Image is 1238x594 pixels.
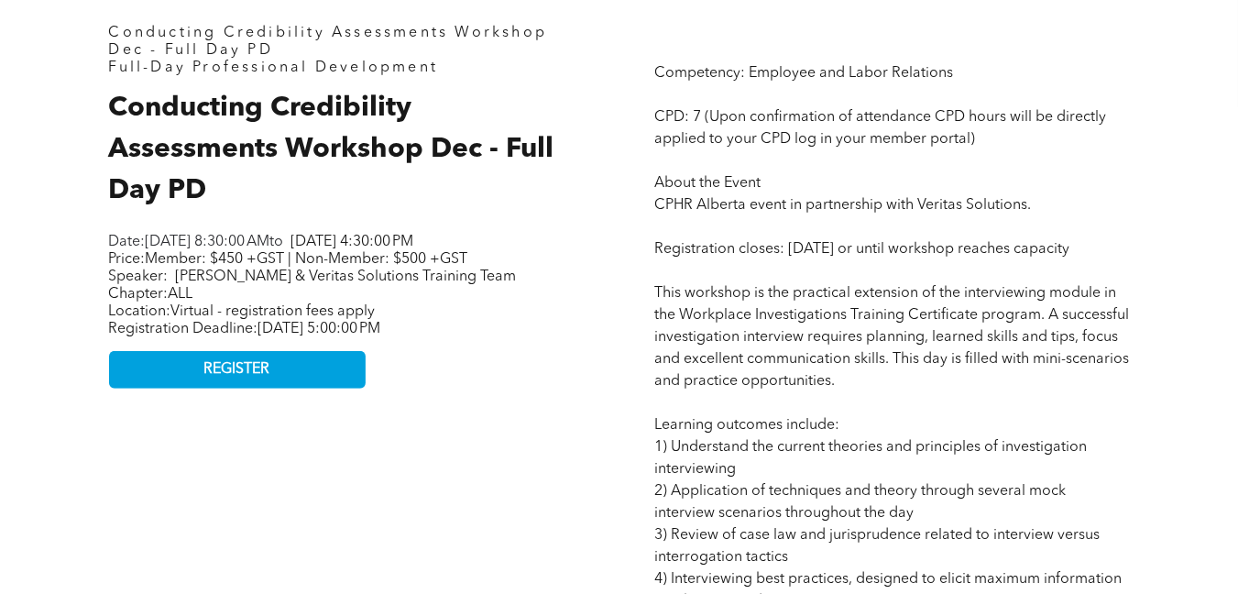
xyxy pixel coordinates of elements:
span: Speaker: [109,269,169,284]
span: [DATE] 4:30:00 PM [291,235,414,249]
span: Location: Registration Deadline: [109,304,381,336]
span: Member: $450 +GST | Non-Member: $500 +GST [146,252,468,267]
span: Full-Day Professional Development [109,60,439,75]
span: [DATE] 5:00:00 PM [258,322,381,336]
span: Price: [109,252,468,267]
span: Date: to [109,235,284,249]
span: REGISTER [204,361,270,379]
span: Virtual - registration fees apply [171,304,376,319]
span: Conducting Credibility Assessments Workshop Dec - Full Day PD [109,94,554,204]
span: [PERSON_NAME] & Veritas Solutions Training Team [176,269,517,284]
span: Chapter: [109,287,193,302]
span: Conducting Credibility Assessments Workshop Dec - Full Day PD [109,26,548,58]
span: ALL [169,287,193,302]
a: REGISTER [109,351,366,389]
span: [DATE] 8:30:00 AM [146,235,270,249]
